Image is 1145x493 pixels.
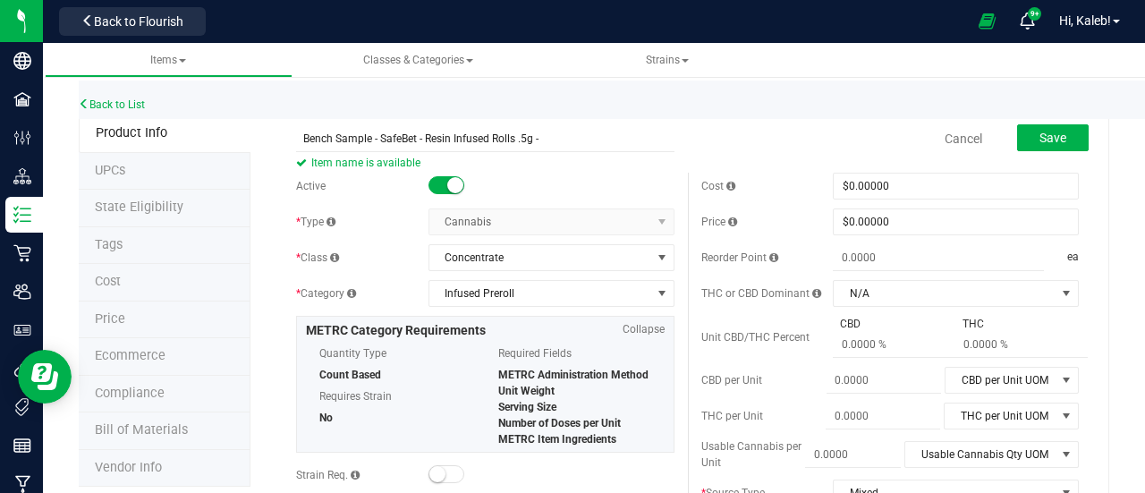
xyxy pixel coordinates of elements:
[827,368,941,393] input: 0.0000
[59,7,206,36] button: Back to Flourish
[1039,131,1066,145] span: Save
[95,311,125,327] span: Price
[429,245,651,270] span: Concentrate
[429,281,651,306] span: Infused Preroll
[498,385,555,397] span: Unit Weight
[498,401,556,413] span: Serving Size
[1056,368,1078,393] span: select
[967,4,1007,38] span: Open Ecommerce Menu
[945,130,982,148] a: Cancel
[833,245,1043,270] input: 0.0000
[13,206,31,224] inline-svg: Inventory
[498,369,649,381] span: METRC Administration Method
[13,283,31,301] inline-svg: Users
[701,440,801,469] span: Usable Cannabis per Unit
[826,404,940,429] input: 0.0000
[834,209,1078,234] input: $0.00000
[296,125,674,152] input: Item name
[296,152,674,174] span: Item name is available
[1056,404,1078,429] span: select
[13,321,31,339] inline-svg: User Roles
[296,216,335,228] span: Type
[13,52,31,70] inline-svg: Company
[13,398,31,416] inline-svg: Tags
[701,410,763,422] span: THC per Unit
[955,316,991,332] span: THC
[18,350,72,404] iframe: Resource center
[95,422,188,438] span: Bill of Materials
[319,369,381,381] span: Count Based
[650,281,673,306] span: select
[1030,11,1039,18] span: 9+
[96,125,167,140] span: Product Info
[13,475,31,493] inline-svg: Manufacturing
[701,331,810,344] span: Unit CBD/THC Percent
[13,129,31,147] inline-svg: Configuration
[319,340,471,367] span: Quantity Type
[945,404,1056,429] span: THC per Unit UOM
[79,98,145,111] a: Back to List
[805,442,901,467] input: 0.0000
[701,374,762,387] span: CBD per Unit
[834,174,1078,199] input: $0.00000
[13,360,31,378] inline-svg: Integrations
[1067,245,1079,271] span: ea
[296,251,339,264] span: Class
[498,340,650,367] span: Required Fields
[13,90,31,108] inline-svg: Facilities
[650,245,673,270] span: select
[1059,13,1111,28] span: Hi, Kaleb!
[150,54,186,66] span: Items
[296,287,356,300] span: Category
[13,244,31,262] inline-svg: Retail
[95,274,121,289] span: Cost
[363,54,473,66] span: Classes & Categories
[623,321,665,337] span: Collapse
[833,332,966,357] input: 0.0000 %
[319,412,333,424] span: No
[955,332,1089,357] input: 0.0000 %
[1056,281,1078,306] span: select
[833,316,868,332] span: CBD
[306,323,486,337] span: METRC Category Requirements
[498,417,621,429] span: Number of Doses per Unit
[95,200,183,215] span: Tag
[646,54,689,66] span: Strains
[1056,442,1078,467] span: select
[296,180,326,192] span: Active
[94,14,183,29] span: Back to Flourish
[701,180,735,192] span: Cost
[701,251,778,264] span: Reorder Point
[498,433,616,446] span: METRC Item Ingredients
[1017,124,1089,151] button: Save
[13,167,31,185] inline-svg: Distribution
[13,437,31,455] inline-svg: Reports
[946,368,1056,393] span: CBD per Unit UOM
[905,442,1056,467] span: Usable Cannabis Qty UOM
[95,460,162,475] span: Vendor Info
[834,281,1056,306] span: N/A
[701,216,737,228] span: Price
[95,348,165,363] span: Ecommerce
[95,237,123,252] span: Tag
[319,383,471,410] span: Requires Strain
[296,469,360,481] span: Strain Req.
[95,386,165,401] span: Compliance
[95,163,125,178] span: Tag
[701,287,821,300] span: THC or CBD Dominant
